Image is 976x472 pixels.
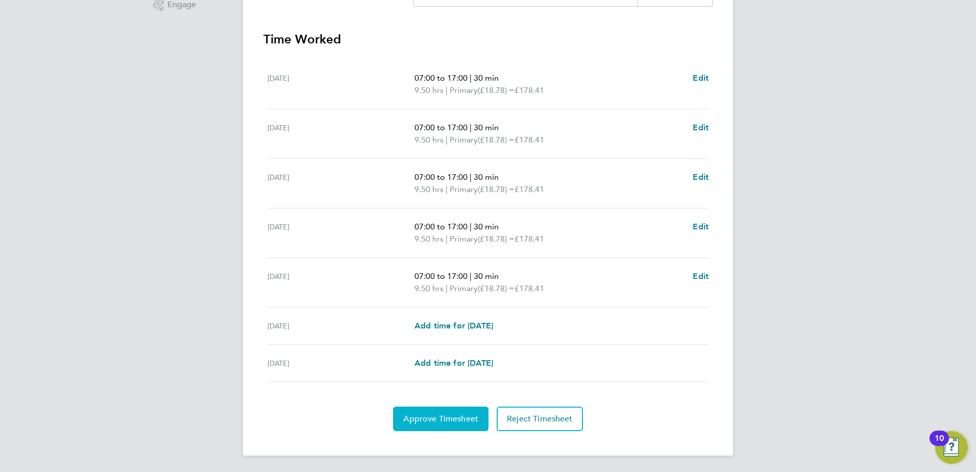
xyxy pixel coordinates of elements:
div: [DATE] [267,357,414,369]
div: [DATE] [267,122,414,146]
div: [DATE] [267,72,414,97]
span: Primary [450,134,478,146]
span: | [446,284,448,293]
a: Add time for [DATE] [414,357,493,369]
span: Primary [450,282,478,295]
span: 30 min [474,271,499,281]
span: £178.41 [515,234,544,244]
span: | [446,184,448,194]
span: 07:00 to 17:00 [414,73,468,83]
span: Primary [450,233,478,245]
span: £178.41 [515,135,544,145]
button: Open Resource Center, 10 new notifications [935,431,968,464]
a: Add time for [DATE] [414,320,493,332]
span: 07:00 to 17:00 [414,222,468,231]
span: | [446,85,448,95]
a: Edit [693,122,709,134]
span: (£18.78) = [478,135,515,145]
span: | [470,271,472,281]
span: Edit [693,222,709,231]
span: | [470,172,472,182]
span: | [446,135,448,145]
div: [DATE] [267,320,414,332]
div: 10 [935,438,944,452]
span: Edit [693,123,709,132]
span: (£18.78) = [478,184,515,194]
div: [DATE] [267,270,414,295]
span: | [470,222,472,231]
span: 07:00 to 17:00 [414,172,468,182]
div: [DATE] [267,221,414,245]
span: | [446,234,448,244]
span: 30 min [474,123,499,132]
span: | [470,123,472,132]
span: Reject Timesheet [507,414,573,424]
span: Primary [450,183,478,196]
span: (£18.78) = [478,85,515,95]
span: 9.50 hrs [414,234,444,244]
a: Edit [693,72,709,84]
span: 9.50 hrs [414,184,444,194]
span: 9.50 hrs [414,135,444,145]
button: Reject Timesheet [497,407,583,431]
span: 30 min [474,172,499,182]
span: 9.50 hrs [414,284,444,293]
span: | [470,73,472,83]
span: Engage [167,1,196,9]
span: 07:00 to 17:00 [414,271,468,281]
h3: Time Worked [263,31,713,48]
span: Edit [693,271,709,281]
div: [DATE] [267,171,414,196]
span: 30 min [474,73,499,83]
span: £178.41 [515,284,544,293]
span: Edit [693,73,709,83]
span: (£18.78) = [478,284,515,293]
a: Edit [693,221,709,233]
button: Approve Timesheet [393,407,489,431]
a: Edit [693,171,709,183]
span: Add time for [DATE] [414,358,493,368]
span: Add time for [DATE] [414,321,493,331]
span: Primary [450,84,478,97]
span: 9.50 hrs [414,85,444,95]
span: (£18.78) = [478,234,515,244]
span: Edit [693,172,709,182]
a: Edit [693,270,709,282]
span: 30 min [474,222,499,231]
span: 07:00 to 17:00 [414,123,468,132]
span: £178.41 [515,85,544,95]
span: £178.41 [515,184,544,194]
span: Approve Timesheet [403,414,478,424]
